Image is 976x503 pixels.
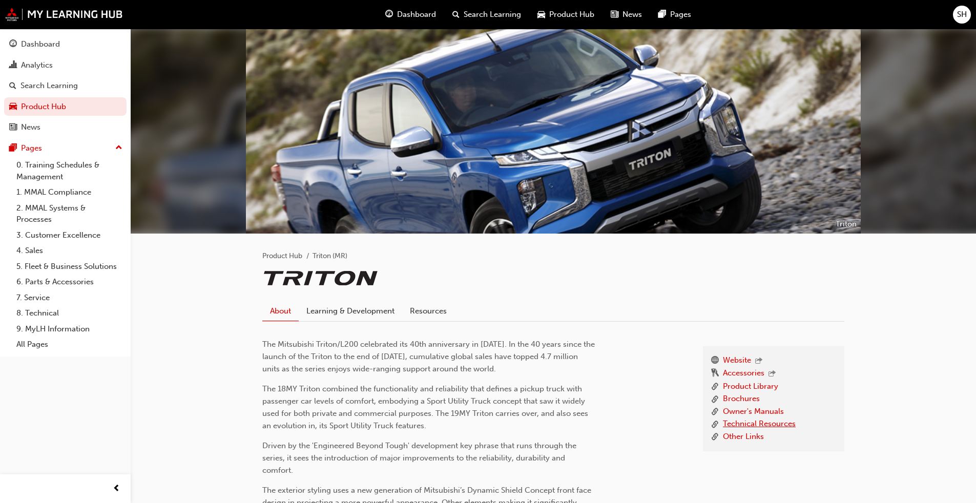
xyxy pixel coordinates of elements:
[452,8,460,21] span: search-icon
[711,431,719,444] span: link-icon
[397,9,436,20] span: Dashboard
[611,8,618,21] span: news-icon
[464,9,521,20] span: Search Learning
[12,243,127,259] a: 4. Sales
[4,56,127,75] a: Analytics
[711,393,719,406] span: link-icon
[12,259,127,275] a: 5. Fleet & Business Solutions
[299,301,402,321] a: Learning & Development
[262,251,302,260] a: Product Hub
[262,340,597,373] span: The Mitsubishi Triton/L200 celebrated its 40th anniversary in [DATE]. In the 40 years since the l...
[377,4,444,25] a: guage-iconDashboard
[5,8,123,21] img: mmal
[9,81,16,91] span: search-icon
[4,139,127,158] button: Pages
[549,9,594,20] span: Product Hub
[603,4,650,25] a: news-iconNews
[115,141,122,155] span: up-icon
[836,218,857,230] p: Triton
[385,8,393,21] span: guage-icon
[12,274,127,290] a: 6. Parts & Accessories
[9,102,17,112] span: car-icon
[262,441,578,475] span: Driven by the 'Engineered Beyond Tough' development key phrase that runs through the series, it s...
[957,9,967,20] span: SH
[21,38,60,50] div: Dashboard
[711,418,719,431] span: link-icon
[723,393,760,406] a: Brochures
[12,337,127,352] a: All Pages
[723,418,796,431] a: Technical Resources
[262,270,380,286] img: triton.png
[402,301,454,321] a: Resources
[9,123,17,132] span: news-icon
[444,4,529,25] a: search-iconSearch Learning
[4,33,127,139] button: DashboardAnalyticsSearch LearningProduct HubNews
[9,40,17,49] span: guage-icon
[12,305,127,321] a: 8. Technical
[113,483,120,495] span: prev-icon
[723,354,751,368] a: Website
[953,6,971,24] button: SH
[711,406,719,418] span: link-icon
[670,9,691,20] span: Pages
[769,370,776,379] span: outbound-icon
[622,9,642,20] span: News
[12,290,127,306] a: 7. Service
[658,8,666,21] span: pages-icon
[4,118,127,137] a: News
[529,4,603,25] a: car-iconProduct Hub
[537,8,545,21] span: car-icon
[723,406,784,418] a: Owner's Manuals
[755,357,762,366] span: outbound-icon
[262,384,590,430] span: The 18MY Triton combined the functionality and reliability that defines a pickup truck with passe...
[12,157,127,184] a: 0. Training Schedules & Management
[9,61,17,70] span: chart-icon
[12,227,127,243] a: 3. Customer Excellence
[711,367,719,381] span: keys-icon
[21,142,42,154] div: Pages
[4,35,127,54] a: Dashboard
[313,250,347,262] li: Triton (MR)
[262,301,299,321] a: About
[723,431,764,444] a: Other Links
[650,4,699,25] a: pages-iconPages
[21,121,40,133] div: News
[21,59,53,71] div: Analytics
[4,76,127,95] a: Search Learning
[9,144,17,153] span: pages-icon
[12,184,127,200] a: 1. MMAL Compliance
[723,381,778,393] a: Product Library
[711,381,719,393] span: link-icon
[723,367,764,381] a: Accessories
[20,80,78,92] div: Search Learning
[12,321,127,337] a: 9. MyLH Information
[711,354,719,368] span: www-icon
[12,200,127,227] a: 2. MMAL Systems & Processes
[4,97,127,116] a: Product Hub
